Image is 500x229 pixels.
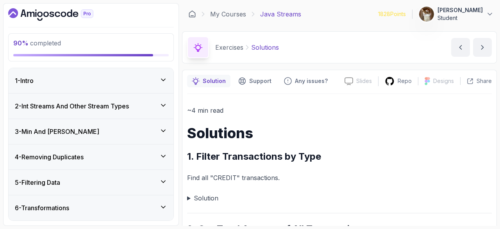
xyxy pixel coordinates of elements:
[452,180,500,217] iframe: chat widget
[15,203,69,213] h3: 6 - Transformations
[378,10,406,18] p: 1828 Points
[9,170,173,195] button: 5-Filtering Data
[15,101,129,111] h3: 2 - Int Streams And Other Stream Types
[460,77,492,85] button: Share
[15,152,84,162] h3: 4 - Removing Duplicates
[473,38,492,57] button: next content
[279,75,332,87] button: Feedback button
[13,39,29,47] span: 90 %
[419,6,494,22] button: user profile image[PERSON_NAME]Student
[9,195,173,220] button: 6-Transformations
[8,8,111,21] a: Dashboard
[9,94,173,119] button: 2-Int Streams And Other Stream Types
[187,172,492,183] p: Find all "CREDIT" transactions.
[477,77,492,85] p: Share
[15,76,34,85] h3: 1 - Intro
[437,14,483,22] p: Student
[234,75,276,87] button: Support button
[13,39,61,47] span: completed
[9,144,173,169] button: 4-Removing Duplicates
[260,9,301,19] p: Java Streams
[187,105,492,116] p: ~4 min read
[9,68,173,93] button: 1-Intro
[15,178,60,187] h3: 5 - Filtering Data
[188,10,196,18] a: Dashboard
[451,38,470,57] button: previous content
[15,127,99,136] h3: 3 - Min And [PERSON_NAME]
[187,125,492,141] h1: Solutions
[187,193,492,204] summary: Solution
[187,150,492,163] h2: 1. Filter Transactions by Type
[210,9,246,19] a: My Courses
[187,75,230,87] button: notes button
[9,119,173,144] button: 3-Min And [PERSON_NAME]
[437,6,483,14] p: [PERSON_NAME]
[249,77,271,85] p: Support
[356,77,372,85] p: Slides
[398,77,412,85] p: Repo
[295,77,328,85] p: Any issues?
[203,77,226,85] p: Solution
[251,43,279,52] p: Solutions
[215,43,243,52] p: Exercises
[419,7,434,22] img: user profile image
[433,77,454,85] p: Designs
[379,76,418,86] a: Repo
